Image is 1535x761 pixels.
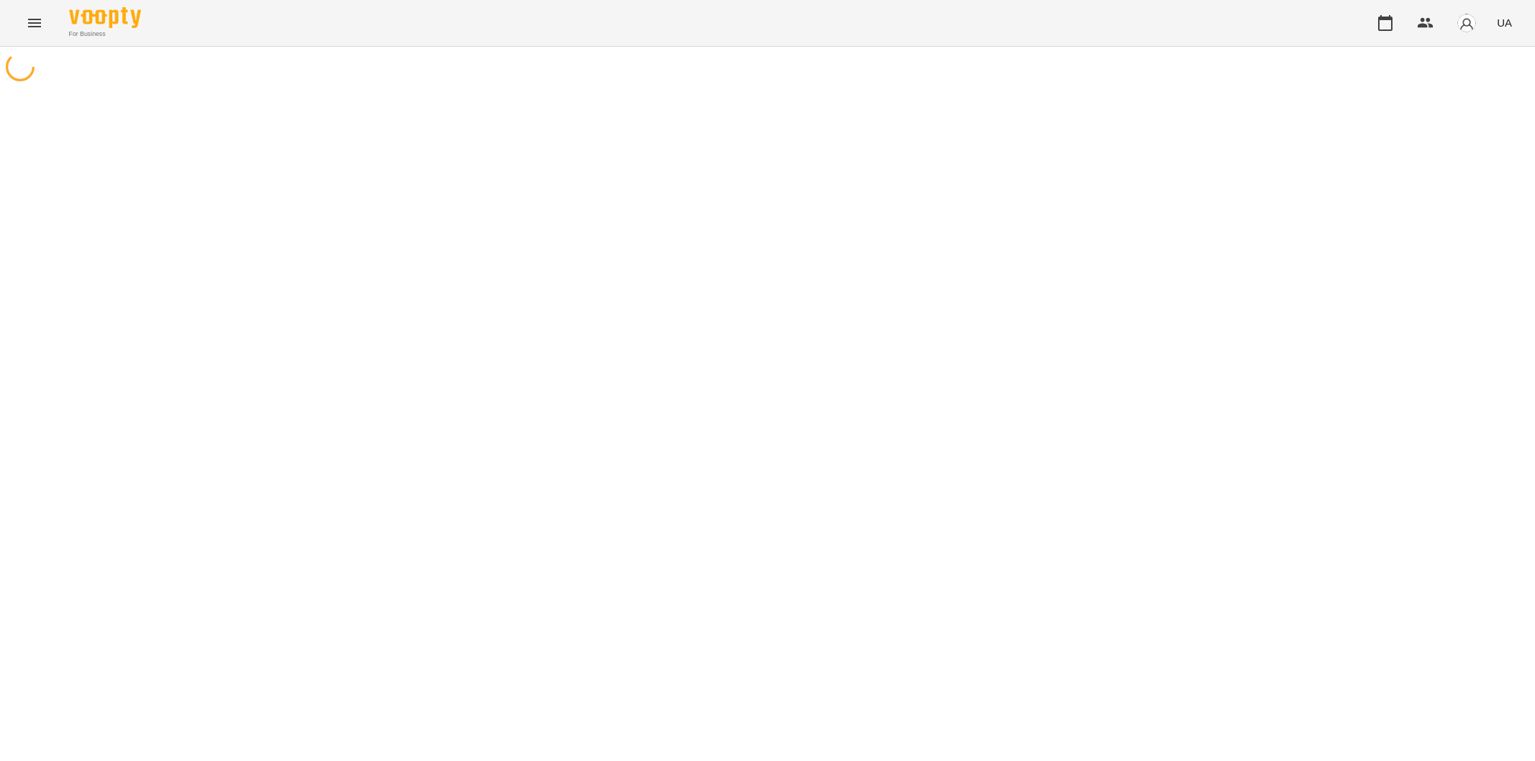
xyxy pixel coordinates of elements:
span: For Business [69,29,141,39]
button: Menu [17,6,52,40]
img: avatar_s.png [1457,13,1477,33]
span: UA [1497,15,1512,30]
button: UA [1491,9,1518,36]
img: Voopty Logo [69,7,141,28]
